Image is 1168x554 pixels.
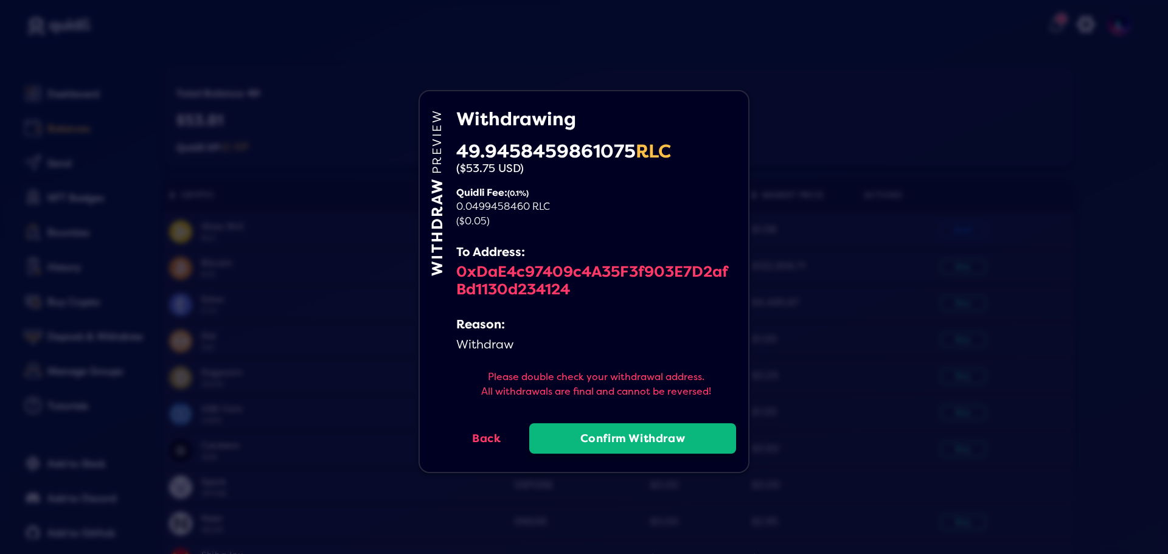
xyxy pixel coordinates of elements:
[456,338,736,351] div: Withdraw
[456,162,736,175] div: ($53.75 USD)
[456,423,517,454] button: Back
[456,262,736,299] div: 0xDaE4c97409c4A35F3f903E7D2afBd1130d234124
[456,187,736,198] div: Quidli Fee:
[429,109,445,175] span: PREVIEW
[429,109,447,454] div: WITHDRAW
[456,245,736,259] div: To Address:
[456,109,736,129] h5: Withdrawing
[456,216,736,227] div: ($0.05)
[456,317,736,331] div: Reason:
[456,370,736,399] h5: Please double check your withdrawal address. All withdrawals are final and cannot be reversed!
[507,189,529,198] span: (0.1%)
[456,201,736,227] div: 0.0499458460 RLC
[456,141,736,162] div: 49.9458459861075
[529,423,736,454] button: Confirm Withdraw
[636,140,671,163] span: RLC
